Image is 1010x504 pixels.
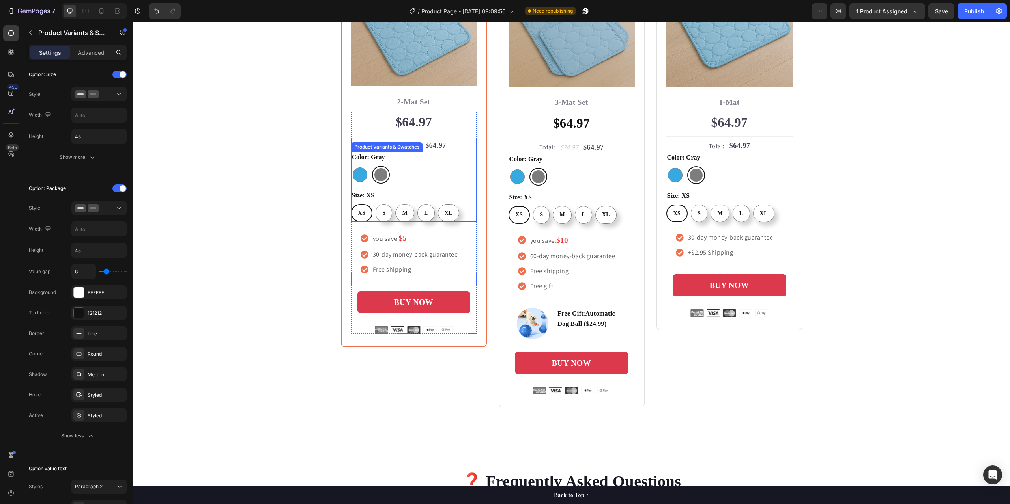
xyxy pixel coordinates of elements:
[376,75,501,86] p: 3-Mat Set
[61,432,95,440] div: Show less
[29,224,53,234] div: Width
[240,228,325,237] p: 30-day money-back guarantee
[958,3,991,19] button: Publish
[88,392,125,399] div: Styled
[29,185,66,192] div: Option: Package
[72,243,126,257] input: Auto
[382,330,496,352] a: BUY NOW
[225,188,233,194] span: XS
[149,3,181,19] div: Undo/Redo
[29,465,67,472] div: Option value text
[29,150,127,164] button: Show more
[400,365,477,372] img: 495611768014373769-f1ef80b6-5899-4fba-b7e6-8f20662d1820.png
[218,130,253,141] legend: Color: Gray
[75,483,103,490] span: Paragraph 2
[29,429,127,443] button: Show less
[72,222,126,236] input: Auto
[425,288,482,305] strong: Automatic Dog Ball ($24.99)
[88,371,125,378] div: Medium
[6,144,19,151] div: Beta
[397,259,483,269] p: Free gift
[248,119,264,128] p: Total:
[418,7,420,15] span: /
[533,7,573,15] span: Need republishing
[29,371,47,378] div: Shadow
[29,391,43,398] div: Hover
[88,289,125,296] div: FFFFFF
[376,170,400,181] legend: Size: XS
[533,168,557,179] legend: Size: XS
[29,330,44,337] div: Border
[397,212,483,224] p: you save:
[29,483,43,490] div: Styles
[421,469,456,477] div: Back to Top ↑
[964,7,984,15] div: Publish
[29,110,53,121] div: Width
[268,118,288,129] div: $74.97
[983,465,1002,484] div: Open Intercom Messenger
[88,310,125,317] div: 121212
[555,211,640,220] p: 30-day money-back guarantee
[72,108,126,122] input: Auto
[576,119,592,129] p: Total:
[261,276,300,285] strong: BUY NOW
[29,91,40,98] div: Style
[266,212,274,220] strong: $5
[3,3,59,19] button: 7
[29,268,50,275] div: Value gap
[565,188,568,194] span: S
[376,132,410,143] legend: Color: Gray
[60,153,96,161] div: Show more
[29,289,56,296] div: Background
[449,119,472,132] div: $64.97
[383,190,390,195] span: XS
[247,448,630,471] h2: ❓ Frequently Asked Questions
[88,330,125,337] div: Line
[419,337,458,345] strong: BUY NOW
[218,90,344,111] div: $64.97
[242,304,320,312] img: 495611768014373769-f1ef80b6-5899-4fba-b7e6-8f20662d1820.png
[249,188,252,194] span: S
[533,130,568,141] legend: Color: Gray
[71,480,127,494] button: Paragraph 2
[29,350,45,357] div: Corner
[292,117,314,130] div: $64.97
[218,168,242,179] legend: Size: XS
[38,28,105,37] p: Product Variants & Swatches
[72,129,126,143] input: Auto
[627,188,635,194] span: XL
[557,287,635,295] img: 495611768014373769-f1ef80b6-5899-4fba-b7e6-8f20662d1820.png
[421,7,506,15] span: Product Page - [DATE] 09:09:56
[376,90,502,113] div: $64.97
[7,84,19,90] div: 450
[849,3,925,19] button: 1 product assigned
[577,259,616,268] strong: BUY NOW
[240,210,325,222] p: you save:
[423,214,435,222] strong: $10
[312,188,320,194] span: XL
[397,244,483,254] p: Free shipping
[541,188,548,194] span: XS
[29,205,40,212] div: Style
[88,412,125,419] div: Styled
[469,190,477,195] span: XL
[291,188,295,194] span: L
[72,264,95,279] input: Auto
[584,188,590,194] span: M
[425,288,451,295] strong: Free Gift
[606,188,610,194] span: L
[240,243,325,252] p: Free shipping
[29,309,51,316] div: Text color
[220,121,288,128] div: Product Variants & Swatches
[540,252,653,274] a: BUY NOW
[406,121,423,130] p: Total:
[533,90,660,112] div: $64.97
[425,286,494,307] p: :
[219,74,343,86] p: 2-Mat Set
[29,247,43,254] div: Height
[52,6,55,16] p: 7
[449,190,453,195] span: L
[534,75,659,86] p: 1-Mat
[397,229,483,239] p: 60-day money-back guarantee
[935,8,948,15] span: Save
